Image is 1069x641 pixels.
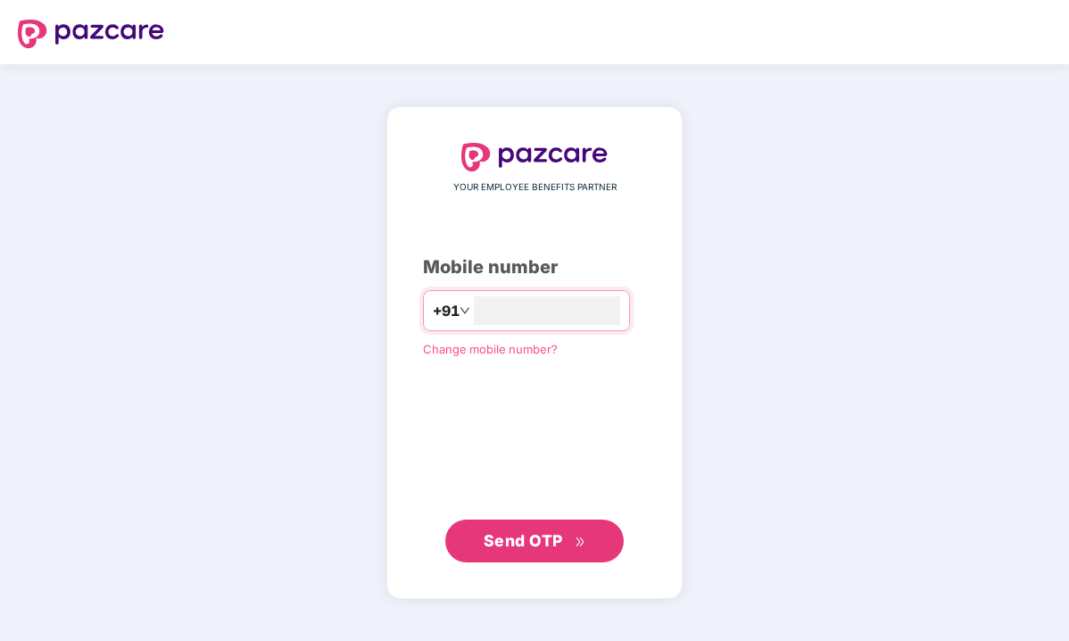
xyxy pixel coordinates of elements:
[423,342,558,356] a: Change mobile number?
[460,305,470,316] span: down
[453,180,617,195] span: YOUR EMPLOYEE BENEFITS PARTNER
[484,531,563,550] span: Send OTP
[461,143,608,171] img: logo
[433,300,460,322] span: +91
[18,20,164,48] img: logo
[575,537,586,548] span: double-right
[423,254,646,281] div: Mobile number
[445,520,624,562] button: Send OTPdouble-right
